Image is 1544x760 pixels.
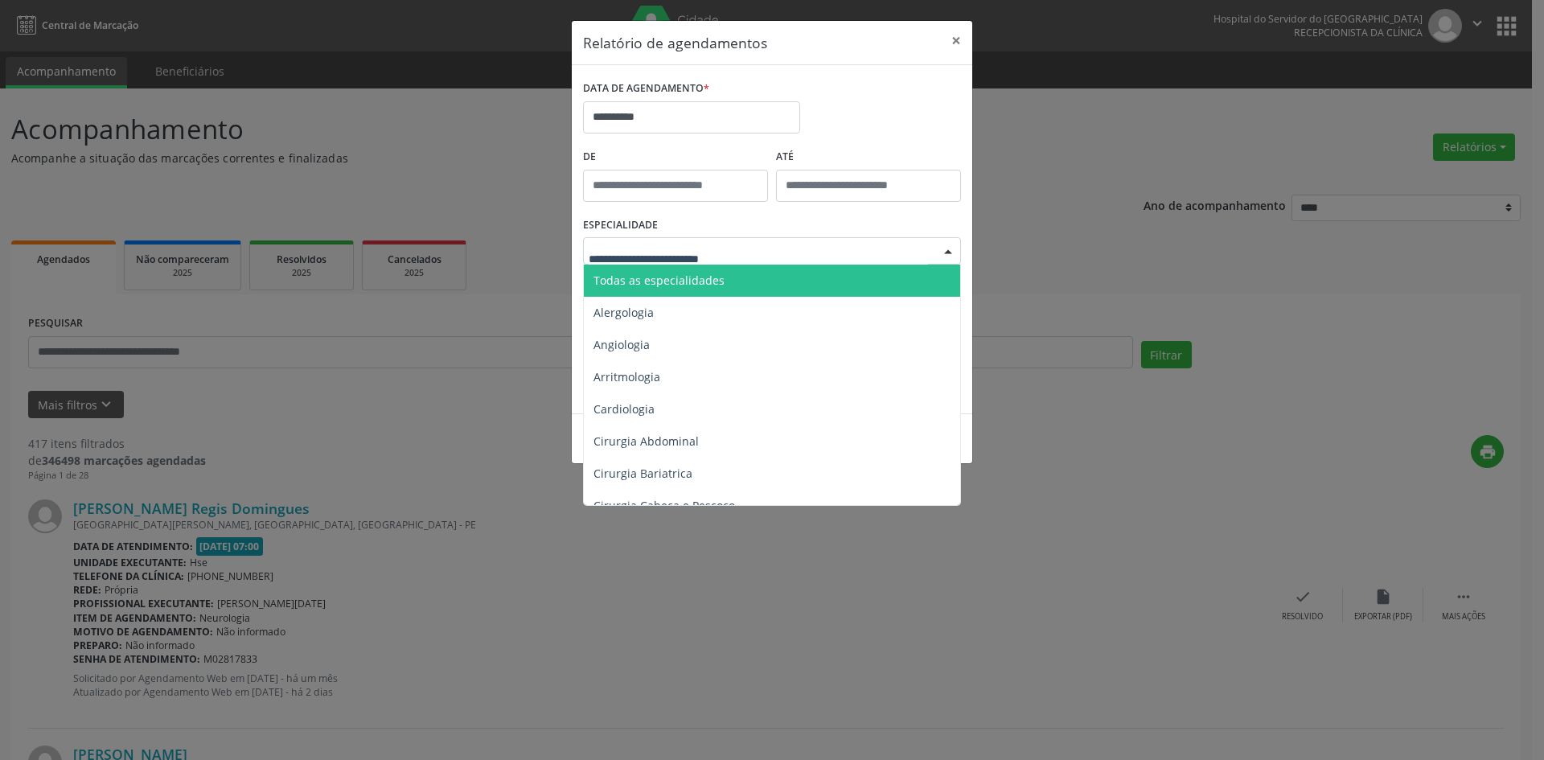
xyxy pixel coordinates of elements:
[583,32,767,53] h5: Relatório de agendamentos
[593,498,735,513] span: Cirurgia Cabeça e Pescoço
[593,337,650,352] span: Angiologia
[593,369,660,384] span: Arritmologia
[940,21,972,60] button: Close
[583,213,658,238] label: ESPECIALIDADE
[776,145,961,170] label: ATÉ
[593,433,699,449] span: Cirurgia Abdominal
[593,305,654,320] span: Alergologia
[593,466,692,481] span: Cirurgia Bariatrica
[593,273,725,288] span: Todas as especialidades
[593,401,655,417] span: Cardiologia
[583,145,768,170] label: De
[583,76,709,101] label: DATA DE AGENDAMENTO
